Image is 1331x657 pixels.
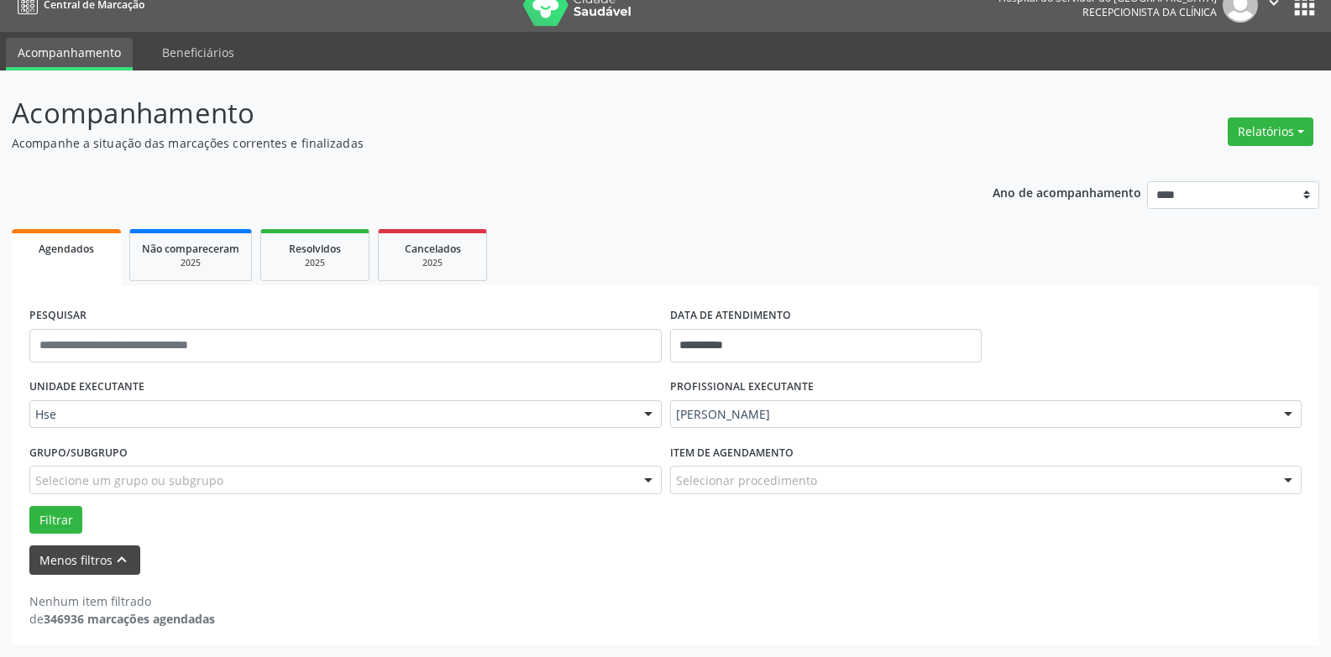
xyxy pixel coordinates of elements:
[29,374,144,400] label: UNIDADE EXECUTANTE
[35,406,627,423] span: Hse
[670,440,794,466] label: Item de agendamento
[29,610,215,628] div: de
[12,92,927,134] p: Acompanhamento
[6,38,133,70] a: Acompanhamento
[405,242,461,256] span: Cancelados
[676,406,1268,423] span: [PERSON_NAME]
[1228,117,1313,146] button: Relatórios
[670,374,814,400] label: PROFISSIONAL EXECUTANTE
[273,257,357,269] div: 2025
[150,38,246,67] a: Beneficiários
[142,242,239,256] span: Não compareceram
[29,440,128,466] label: Grupo/Subgrupo
[993,181,1141,202] p: Ano de acompanhamento
[676,472,817,489] span: Selecionar procedimento
[390,257,474,269] div: 2025
[44,611,215,627] strong: 346936 marcações agendadas
[289,242,341,256] span: Resolvidos
[29,303,86,329] label: PESQUISAR
[670,303,791,329] label: DATA DE ATENDIMENTO
[29,545,140,575] button: Menos filtroskeyboard_arrow_up
[29,592,215,610] div: Nenhum item filtrado
[142,257,239,269] div: 2025
[39,242,94,256] span: Agendados
[29,506,82,534] button: Filtrar
[1082,5,1217,19] span: Recepcionista da clínica
[113,550,131,569] i: keyboard_arrow_up
[35,472,223,489] span: Selecione um grupo ou subgrupo
[12,134,927,152] p: Acompanhe a situação das marcações correntes e finalizadas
